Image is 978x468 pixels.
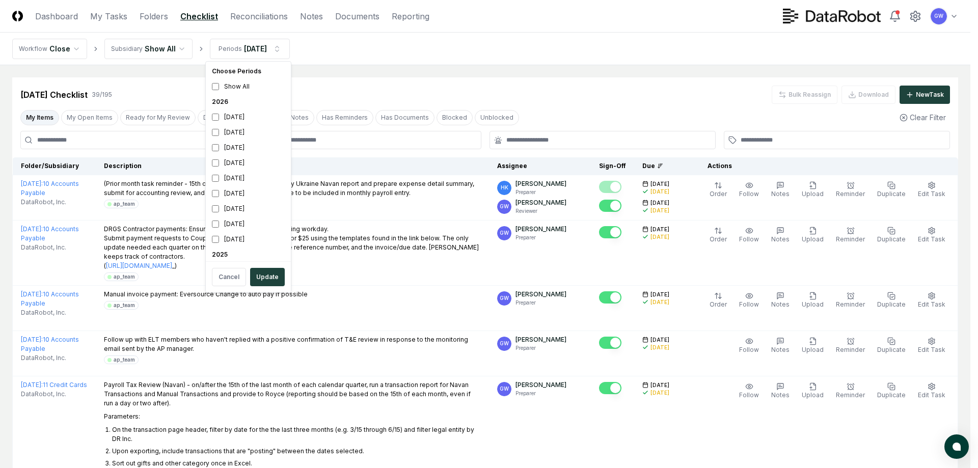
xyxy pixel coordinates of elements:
div: [DATE] [208,155,289,171]
button: Update [250,268,285,286]
div: [DATE] [208,125,289,140]
div: 2026 [208,94,289,109]
div: Choose Periods [208,64,289,79]
div: Show All [208,79,289,94]
div: [DATE] [208,201,289,216]
button: Cancel [212,268,246,286]
div: [DATE] [208,109,289,125]
div: [DATE] [208,216,289,232]
div: [DATE] [208,171,289,186]
div: 2025 [208,247,289,262]
div: [DATE] [208,140,289,155]
div: [DATE] [208,186,289,201]
div: [DATE] [208,232,289,247]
